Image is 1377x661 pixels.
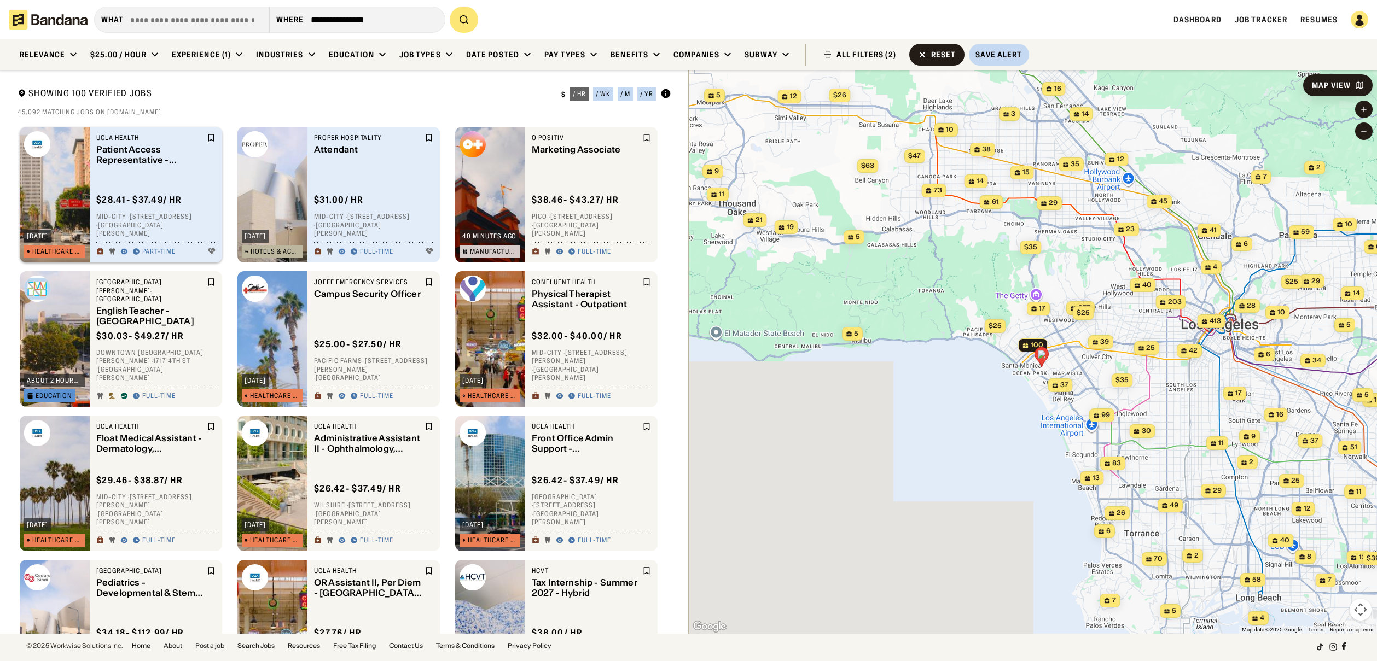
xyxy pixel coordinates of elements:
[142,536,176,545] div: Full-time
[245,522,266,528] div: [DATE]
[692,619,728,634] a: Open this area in Google Maps (opens a new window)
[314,195,363,206] div: $ 31.00 / hr
[468,393,518,399] div: Healthcare & Mental Health
[532,566,640,575] div: HCVT
[250,537,300,543] div: Healthcare & Mental Health
[544,50,585,60] div: Pay Types
[24,276,50,302] img: Santa Monica-Malibu Unified School District logo
[1076,308,1089,317] span: $25
[96,493,216,527] div: Mid-City · [STREET_ADDRESS][PERSON_NAME] · [GEOGRAPHIC_DATA][PERSON_NAME]
[861,161,874,169] span: $63
[532,475,619,486] div: $ 26.42 - $37.49 / hr
[1260,613,1264,623] span: 4
[1316,163,1321,172] span: 2
[9,10,88,30] img: Bandana logotype
[36,393,72,399] div: Education
[1345,220,1352,229] span: 10
[908,151,921,160] span: $47
[96,566,205,575] div: [GEOGRAPHIC_DATA]
[101,15,124,25] div: what
[24,564,50,590] img: Cedars-Sinai Medical Center logo
[314,422,422,431] div: UCLA Health
[596,91,611,97] div: / wk
[96,475,183,486] div: $ 29.46 - $38.87 / hr
[1307,552,1311,561] span: 8
[172,50,231,60] div: Experience (1)
[532,278,640,286] div: Confluent Health
[578,536,611,545] div: Full-time
[1266,350,1270,359] span: 6
[1054,84,1061,93] span: 16
[1112,596,1115,605] span: 7
[532,577,640,598] div: Tax Internship - Summer 2027 - Hybrid
[1126,225,1135,234] span: 23
[399,50,441,60] div: Job Types
[360,248,393,256] div: Full-time
[1276,410,1283,419] span: 16
[1170,501,1178,510] span: 49
[933,186,942,195] span: 73
[789,92,797,101] span: 12
[460,420,486,446] img: UCLA Health logo
[18,87,553,101] div: Showing 100 Verified Jobs
[532,133,640,142] div: O Positiv
[470,248,518,255] div: Manufacturing
[24,131,50,157] img: UCLA Health logo
[96,306,205,326] div: English Teacher - [GEOGRAPHIC_DATA]
[132,642,150,649] a: Home
[1167,297,1181,307] span: 203
[532,330,622,342] div: $ 32.00 - $40.00 / hr
[1364,390,1369,400] span: 5
[242,420,268,446] img: UCLA Health logo
[611,50,648,60] div: Benefits
[1277,308,1285,317] span: 10
[982,145,991,154] span: 38
[1154,554,1163,564] span: 70
[460,564,486,590] img: HCVT logo
[532,628,583,639] div: $ 38.00 / hr
[532,433,640,454] div: Front Office Admin Support - [GEOGRAPHIC_DATA] Family Medicine, [GEOGRAPHIC_DATA][PERSON_NAME]
[1350,443,1357,452] span: 51
[532,289,640,309] div: Physical Therapist Assistant - Outpatient
[1242,627,1302,633] span: Map data ©2025 Google
[96,278,205,303] div: [GEOGRAPHIC_DATA][PERSON_NAME]-[GEOGRAPHIC_DATA]
[389,642,423,649] a: Contact Us
[854,329,858,338] span: 5
[1280,536,1289,545] span: 40
[314,213,433,238] div: Mid-City · [STREET_ADDRESS] · [GEOGRAPHIC_DATA][PERSON_NAME]
[1352,289,1359,298] span: 14
[532,144,640,155] div: Marketing Associate
[314,628,362,639] div: $ 27.76 / hr
[931,51,956,59] div: Reset
[1356,487,1362,496] span: 11
[24,420,50,446] img: UCLA Health logo
[18,122,671,634] div: grid
[1252,575,1261,584] span: 58
[532,195,619,206] div: $ 38.46 - $43.27 / hr
[32,537,82,543] div: Healthcare & Mental Health
[1235,15,1287,25] a: Job Tracker
[460,131,486,157] img: O Positiv logo
[360,392,393,401] div: Full-time
[1303,504,1310,513] span: 12
[578,248,611,256] div: Full-time
[96,133,205,142] div: UCLA Health
[532,348,651,382] div: Mid-City · [STREET_ADDRESS][PERSON_NAME] · [GEOGRAPHIC_DATA][PERSON_NAME]
[716,91,721,100] span: 5
[96,348,216,382] div: Downtown [GEOGRAPHIC_DATA][PERSON_NAME] · 1717 4th St · [GEOGRAPHIC_DATA][PERSON_NAME]
[719,190,724,199] span: 11
[1249,458,1253,467] span: 2
[96,195,182,206] div: $ 28.41 - $37.49 / hr
[1358,553,1366,562] span: 12
[314,289,422,299] div: Campus Security Officer
[314,433,422,454] div: Administrative Assistant II - Ophthalmology, [GEOGRAPHIC_DATA][PERSON_NAME]
[18,108,671,116] div: 45,092 matching jobs on [DOMAIN_NAME]
[96,422,205,431] div: UCLA Health
[27,377,82,384] div: about 2 hours ago
[640,91,653,97] div: / yr
[1350,599,1372,621] button: Map camera controls
[90,50,147,60] div: $25.00 / hour
[237,642,275,649] a: Search Jobs
[164,642,182,649] a: About
[976,177,983,186] span: 14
